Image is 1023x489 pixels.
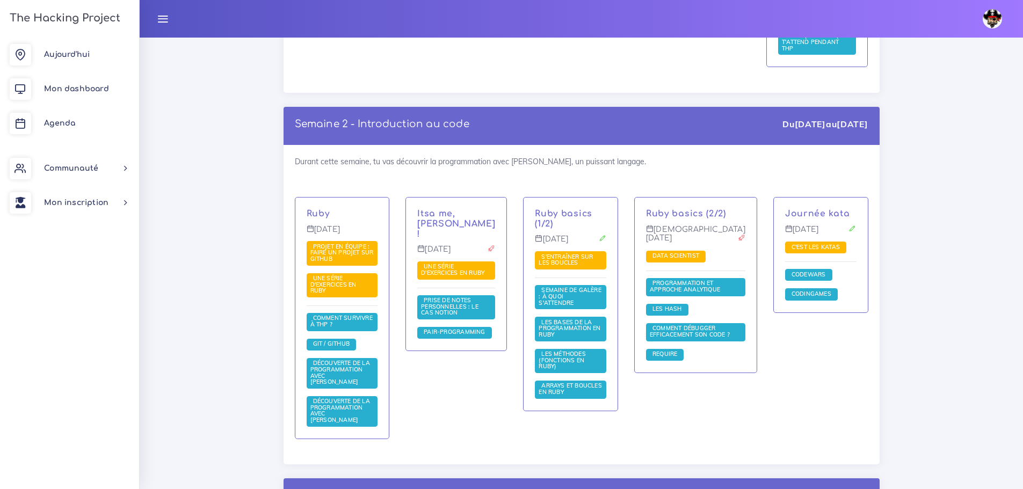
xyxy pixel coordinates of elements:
a: Comment survivre à THP ? [310,315,373,329]
span: Git / Github [310,340,353,347]
span: Mon dashboard [44,85,109,93]
span: Les méthodes (fonctions en Ruby) [539,350,586,370]
div: Du au [782,118,868,130]
span: Communauté [44,164,98,172]
span: Mon inscription [44,199,108,207]
span: Require [650,350,680,357]
a: Ruby basics (2/2) [646,209,726,218]
span: Une série d'exercices en Ruby [310,274,357,294]
a: Les méthodes (fonctions en Ruby) [539,351,586,370]
a: Comment débugger efficacement son code ? [650,325,732,339]
a: Pair-Programming [421,329,488,336]
strong: [DATE] [837,119,868,129]
span: Les Hash [650,305,685,312]
span: Codingames [789,290,834,297]
a: Ruby basics (1/2) [535,209,592,229]
p: [DATE] [785,225,857,242]
span: Prise de notes personnelles : le cas Notion [421,296,478,316]
span: Agenda [44,119,75,127]
span: Codewars [789,271,829,278]
span: Aujourd'hui [44,50,90,59]
a: Semaine de galère : à quoi s'attendre [539,287,601,306]
a: Prise de notes personnelles : le cas Notion [421,297,478,317]
div: Durant cette semaine, tu vas découvrir la programmation avec [PERSON_NAME], un puissant langage. [284,145,880,464]
span: S'entraîner sur les boucles [539,253,593,267]
span: Programmation et approche analytique [650,279,723,293]
span: Découverte de la programmation avec [PERSON_NAME] [310,359,370,385]
a: Programmation et approche analytique [650,280,723,294]
a: C'est les katas [789,243,843,251]
strong: [DATE] [795,119,826,129]
a: Projet en équipe : faire un projet sur Github [310,243,374,263]
a: Data scientist [650,252,702,260]
a: Les Hash [650,305,685,313]
span: Data scientist [650,252,702,259]
a: Arrays et boucles en Ruby [539,382,602,396]
img: avatar [983,9,1002,28]
span: Pair-Programming [421,328,488,335]
a: Une série d'exercices en Ruby [310,275,357,295]
a: Codingames [789,290,834,298]
span: Comment débugger efficacement son code ? [650,324,732,338]
p: [DATE] [535,235,606,252]
a: Ruby [307,209,330,218]
a: Découverte de la programmation avec [PERSON_NAME] [310,360,370,386]
span: Les bases de la programmation en Ruby [539,318,600,338]
a: Les bases de la programmation en Ruby [539,319,600,339]
a: Plein de semaines de code : qu'est-ce qui t'attend pendant THP [782,26,852,53]
a: Git / Github [310,340,353,348]
a: S'entraîner sur les boucles [539,253,593,267]
span: Plein de semaines de code : qu'est-ce qui t'attend pendant THP [782,26,852,52]
a: Require [650,351,680,358]
a: Découverte de la programmation avec [PERSON_NAME] [310,398,370,424]
span: Semaine de galère : à quoi s'attendre [539,286,601,306]
p: [DATE] [307,225,378,242]
span: Découverte de la programmation avec [PERSON_NAME] [310,397,370,424]
a: Semaine 2 - Introduction au code [295,119,469,129]
span: Comment survivre à THP ? [310,314,373,328]
a: Une série d'exercices en Ruby [421,263,487,277]
h3: The Hacking Project [6,12,120,24]
a: Itsa me, [PERSON_NAME] ! [417,209,495,239]
a: Codewars [789,271,829,279]
a: Journée kata [785,209,850,218]
p: [DEMOGRAPHIC_DATA][DATE] [646,225,745,251]
p: [DATE] [417,245,495,262]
